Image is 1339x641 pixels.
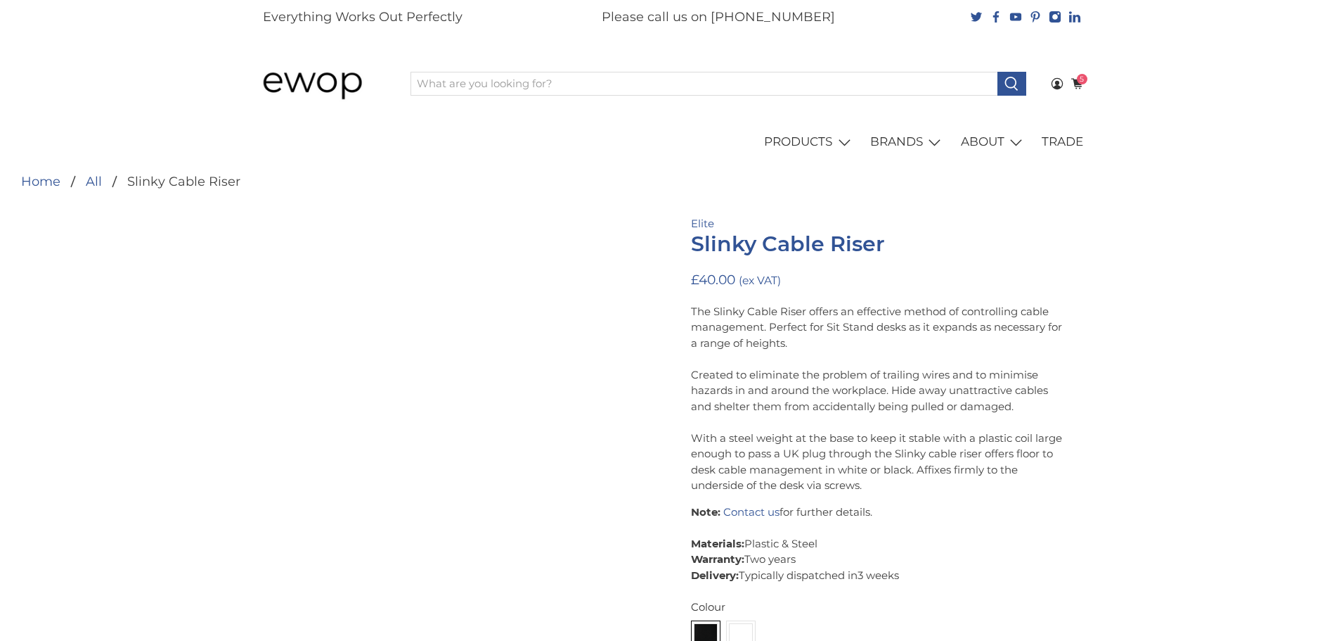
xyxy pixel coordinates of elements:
a: Elite [691,217,714,230]
p: Please call us on [PHONE_NUMBER] [602,8,835,27]
strong: Note: [691,505,720,519]
a: Elite Office Black Slinky Cable Riser [269,216,649,596]
h1: Slinky Cable Riser [691,232,1070,256]
span: for further details. [780,505,872,519]
strong: Materials: [691,537,744,550]
nav: main navigation [248,122,1092,162]
p: Everything Works Out Perfectly [263,8,462,27]
div: Colour [691,599,1070,616]
a: TRADE [1034,122,1092,162]
a: Home [21,175,60,188]
span: Typically dispatched in [739,569,858,582]
a: ABOUT [952,122,1034,162]
small: (ex VAT) [739,274,781,287]
p: Plastic & Steel Two years 3 weeks [691,504,1070,584]
a: 5 [1070,77,1083,90]
a: All [86,175,102,188]
nav: breadcrumbs [21,175,240,188]
a: Contact us [723,505,780,519]
strong: Delivery: [691,569,739,582]
span: 5 [1077,74,1087,84]
li: Slinky Cable Riser [102,175,240,188]
a: PRODUCTS [756,122,862,162]
strong: Warranty: [691,552,744,566]
input: What are you looking for? [410,72,998,96]
span: £40.00 [691,272,735,288]
a: BRANDS [862,122,953,162]
p: The Slinky Cable Riser offers an effective method of controlling cable management. Perfect for Si... [691,304,1070,494]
